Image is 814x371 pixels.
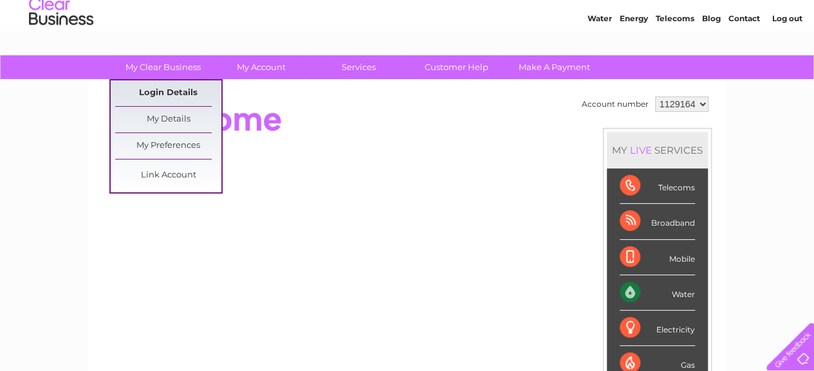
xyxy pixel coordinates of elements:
a: Customer Help [403,55,510,79]
a: Link Account [115,163,221,188]
a: Services [306,55,412,79]
a: Login Details [115,80,221,106]
div: Telecoms [620,168,695,204]
a: My Clear Business [110,55,216,79]
a: Energy [620,55,648,64]
a: Contact [728,55,760,64]
a: Blog [702,55,721,64]
a: My Preferences [115,133,221,159]
a: Telecoms [656,55,694,64]
img: logo.png [28,33,94,73]
div: MY SERVICES [607,132,708,168]
a: My Account [208,55,314,79]
div: LIVE [627,144,654,156]
div: Clear Business is a trading name of Verastar Limited (registered in [GEOGRAPHIC_DATA] No. 3667643... [104,7,712,62]
div: Mobile [620,240,695,275]
a: 0333 014 3131 [571,6,660,23]
td: Account number [578,93,652,115]
a: Make A Payment [501,55,607,79]
a: My Details [115,107,221,132]
div: Water [620,275,695,311]
div: Broadband [620,204,695,239]
a: Log out [772,55,802,64]
a: Water [587,55,612,64]
div: Electricity [620,311,695,346]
